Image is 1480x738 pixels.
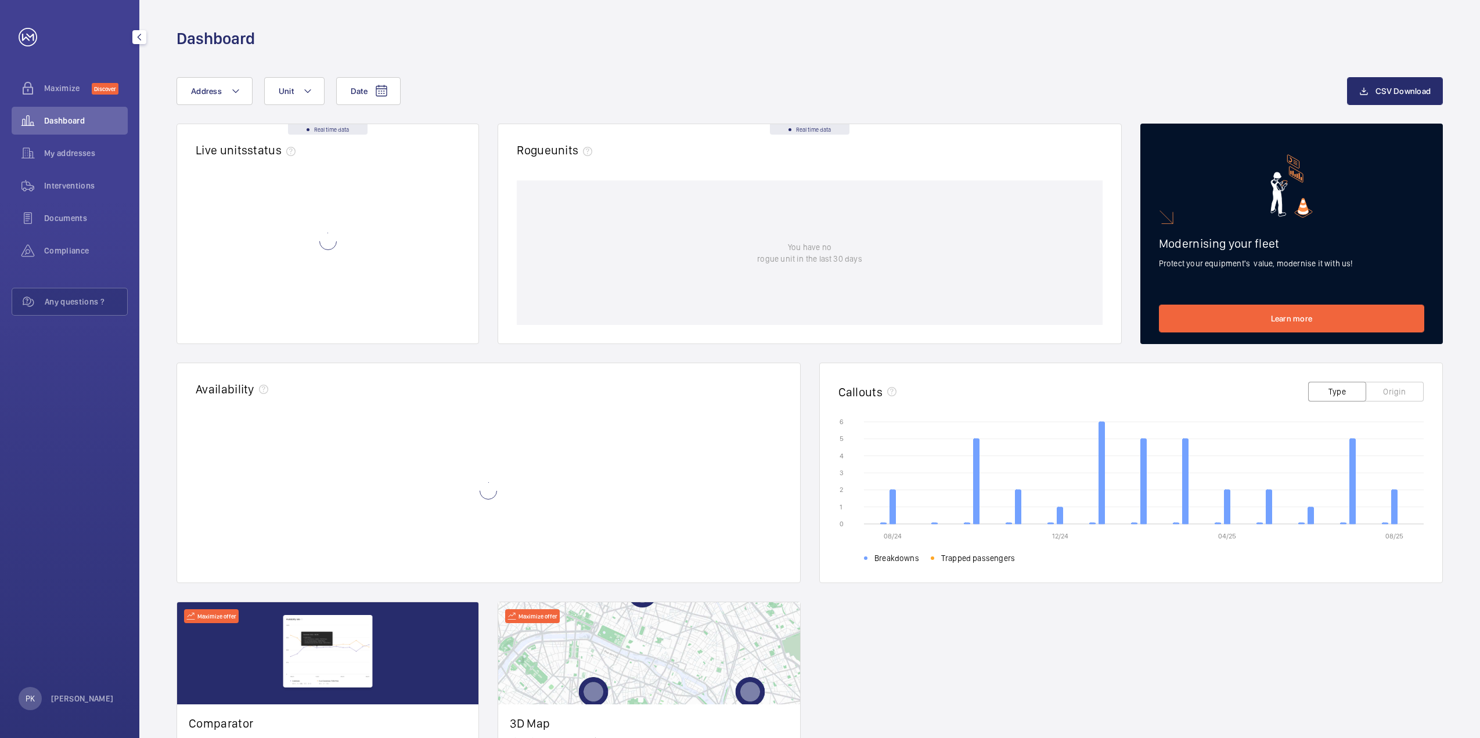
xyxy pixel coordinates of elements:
button: Address [177,77,253,105]
span: Any questions ? [45,296,127,307]
img: marketing-card.svg [1270,154,1313,218]
p: Protect your equipment's value, modernise it with us! [1159,258,1424,269]
text: 6 [840,418,844,426]
span: Trapped passengers [941,552,1014,564]
h2: Availability [196,382,254,396]
p: PK [26,693,35,704]
span: Date [351,86,368,96]
div: Real time data [770,124,849,135]
h2: Rogue [517,143,597,157]
text: 0 [840,520,844,528]
span: Dashboard [44,115,128,126]
h2: Modernising your fleet [1159,236,1424,251]
text: 08/25 [1385,532,1403,540]
button: CSV Download [1347,77,1443,105]
p: You have no rogue unit in the last 30 days [757,241,862,265]
span: Unit [279,86,294,96]
text: 04/25 [1218,532,1236,540]
text: 4 [840,452,844,460]
div: Maximize offer [505,609,560,623]
span: CSV Download [1375,86,1431,96]
p: [PERSON_NAME] [51,693,114,704]
span: Documents [44,212,128,224]
h1: Dashboard [177,28,255,49]
button: Date [336,77,401,105]
span: units [551,143,597,157]
h2: Live units [196,143,300,157]
button: Type [1308,382,1366,401]
span: Breakdowns [874,552,919,564]
span: Compliance [44,245,128,256]
text: 3 [840,469,844,477]
span: status [247,143,300,157]
div: Real time data [288,124,368,135]
text: 2 [840,486,843,494]
span: Maximize [44,82,92,94]
h2: 3D Map [510,716,788,730]
h2: Comparator [189,716,467,730]
span: My addresses [44,147,128,159]
span: Address [191,86,222,96]
button: Unit [264,77,325,105]
span: Discover [92,83,118,95]
span: Interventions [44,180,128,191]
text: 1 [840,503,842,511]
button: Origin [1366,382,1424,401]
text: 12/24 [1052,532,1068,540]
a: Learn more [1159,305,1424,332]
h2: Callouts [838,385,883,399]
text: 5 [840,435,844,443]
div: Maximize offer [184,609,239,623]
text: 08/24 [884,532,902,540]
